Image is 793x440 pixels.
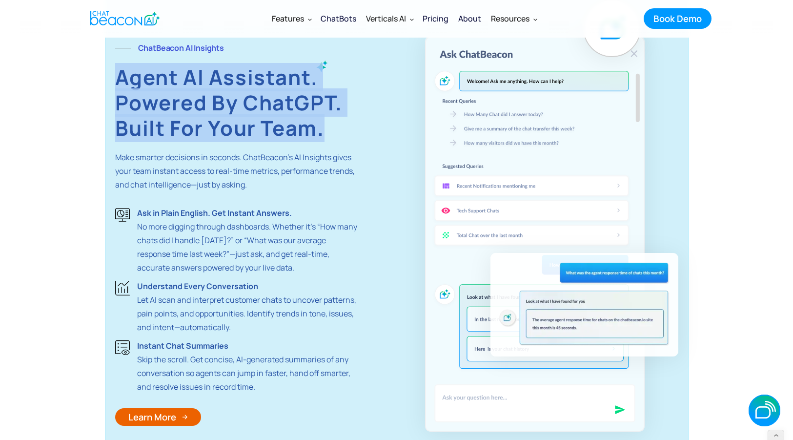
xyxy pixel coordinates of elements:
[115,408,201,426] a: Learn More
[138,42,224,53] strong: ChatBeacon AI Insights
[423,12,448,25] div: Pricing
[533,17,537,21] img: Dropdown
[321,12,356,25] div: ChatBots
[458,12,481,25] div: About
[115,88,343,117] strong: Powered by ChatGPT.
[115,63,318,91] strong: Agent Al Assistant.
[115,114,325,142] strong: Built for your team.
[137,281,258,292] strong: Understand Every Conversation ‍
[137,206,357,274] div: No more digging through dashboards. Whether it’s “How many chats did I handle [DATE]?” or “What w...
[366,12,406,25] div: Verticals AI
[308,17,312,21] img: Dropdown
[644,8,712,29] a: Book Demo
[137,340,228,351] strong: Instant Chat Summaries
[128,411,176,423] div: Learn More
[115,150,357,191] p: Make smarter decisions in seconds. ChatBeacon’s AI Insights gives your team instant access to rea...
[453,6,486,31] a: About
[267,7,316,30] div: Features
[491,12,529,25] div: Resources
[490,253,678,356] img: ChatBeacon AI produces the answers you need
[418,6,453,31] a: Pricing
[410,17,414,21] img: Dropdown
[361,7,418,30] div: Verticals AI
[316,6,361,31] a: ChatBots
[137,208,292,218] strong: Ask in Plain English. Get Instant Answers. ‍
[425,35,645,432] img: Generative AI with ChatBeacon AI
[272,12,304,25] div: Features
[182,414,188,420] img: Arrow
[82,6,165,30] a: home
[486,7,541,30] div: Resources
[137,279,357,334] div: Let AI scan and interpret customer chats to uncover patterns, pain points, and opportunities. Ide...
[137,339,357,394] div: Skip the scroll. Get concise, AI-generated summaries of any conversation so agents can jump in fa...
[653,12,702,25] div: Book Demo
